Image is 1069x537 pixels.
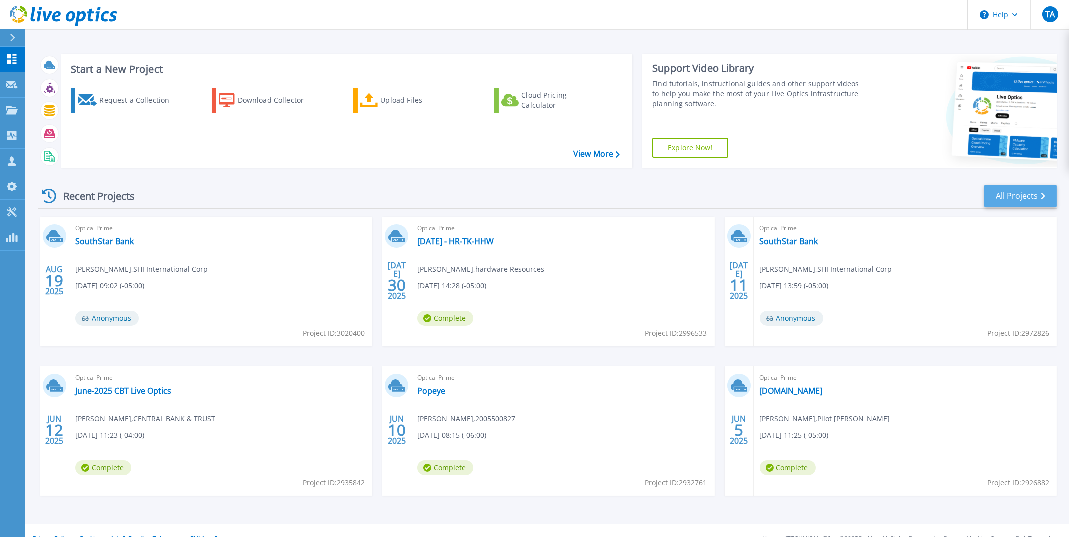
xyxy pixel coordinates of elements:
div: [DATE] 2025 [387,262,406,299]
span: [PERSON_NAME] , SHI International Corp [75,264,208,275]
span: Complete [417,311,473,326]
span: [PERSON_NAME] , hardware Resources [417,264,544,275]
span: Complete [417,460,473,475]
span: [PERSON_NAME] , 2005500827 [417,413,515,424]
span: [DATE] 09:02 (-05:00) [75,280,144,291]
div: Download Collector [238,90,318,110]
a: [DOMAIN_NAME] [760,386,823,396]
h3: Start a New Project [71,64,619,75]
div: Recent Projects [38,184,148,208]
div: JUN 2025 [729,412,748,448]
a: Explore Now! [652,138,728,158]
a: All Projects [984,185,1057,207]
span: [DATE] 13:59 (-05:00) [760,280,829,291]
div: JUN 2025 [387,412,406,448]
span: Optical Prime [760,223,1051,234]
a: View More [573,149,620,159]
a: Upload Files [353,88,465,113]
span: Project ID: 2935842 [303,477,365,488]
span: 5 [734,426,743,434]
a: [DATE] - HR-TK-HHW [417,236,494,246]
span: Project ID: 2996533 [645,328,707,339]
div: [DATE] 2025 [729,262,748,299]
span: [PERSON_NAME] , SHI International Corp [760,264,892,275]
div: AUG 2025 [45,262,64,299]
a: Download Collector [212,88,323,113]
span: 10 [388,426,406,434]
span: Optical Prime [417,223,708,234]
span: Optical Prime [760,372,1051,383]
a: Popeye [417,386,445,396]
span: Optical Prime [75,223,366,234]
span: Complete [75,460,131,475]
div: Upload Files [380,90,460,110]
span: Anonymous [760,311,823,326]
span: [DATE] 14:28 (-05:00) [417,280,486,291]
div: Cloud Pricing Calculator [521,90,601,110]
div: Find tutorials, instructional guides and other support videos to help you make the most of your L... [652,79,865,109]
a: Cloud Pricing Calculator [494,88,606,113]
a: Request a Collection [71,88,182,113]
span: Project ID: 2972826 [987,328,1049,339]
span: Optical Prime [75,372,366,383]
span: Optical Prime [417,372,708,383]
span: 19 [45,276,63,285]
span: Complete [760,460,816,475]
div: Request a Collection [99,90,179,110]
div: Support Video Library [652,62,865,75]
span: Project ID: 2932761 [645,477,707,488]
span: Project ID: 3020400 [303,328,365,339]
span: [DATE] 08:15 (-06:00) [417,430,486,441]
span: TA [1045,10,1055,18]
span: Anonymous [75,311,139,326]
a: SouthStar Bank [760,236,818,246]
div: JUN 2025 [45,412,64,448]
span: [PERSON_NAME] , CENTRAL BANK & TRUST [75,413,215,424]
a: June-2025 CBT Live Optics [75,386,171,396]
span: 12 [45,426,63,434]
span: [PERSON_NAME] , Pilot [PERSON_NAME] [760,413,890,424]
span: 11 [730,281,748,289]
span: [DATE] 11:25 (-05:00) [760,430,829,441]
span: 30 [388,281,406,289]
a: SouthStar Bank [75,236,134,246]
span: [DATE] 11:23 (-04:00) [75,430,144,441]
span: Project ID: 2926882 [987,477,1049,488]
